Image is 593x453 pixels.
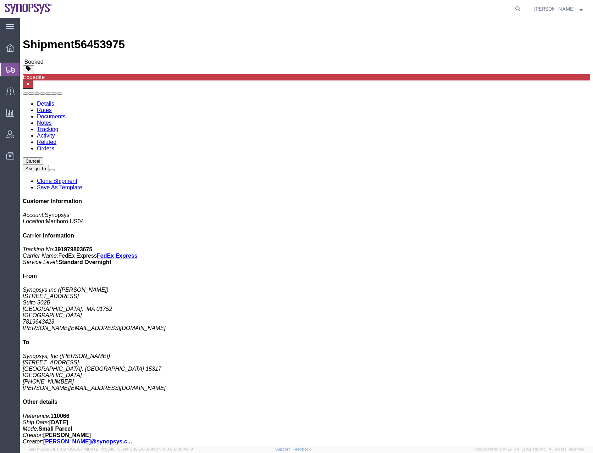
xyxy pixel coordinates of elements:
[118,447,193,451] span: Client: 2025.16.0-8fc0770
[87,447,115,451] span: [DATE] 10:56:16
[28,447,115,451] span: Server: 2025.16.0-82789e55714
[534,5,575,13] span: Rafael Chacon
[475,446,584,452] span: Copyright © [DATE]-[DATE] Agistix Inc., All Rights Reserved
[275,447,293,451] a: Support
[293,447,311,451] a: Feedback
[5,4,52,14] img: logo
[534,5,583,13] button: [PERSON_NAME]
[165,447,193,451] span: [DATE] 10:40:19
[20,18,593,446] iframe: FS Legacy Container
